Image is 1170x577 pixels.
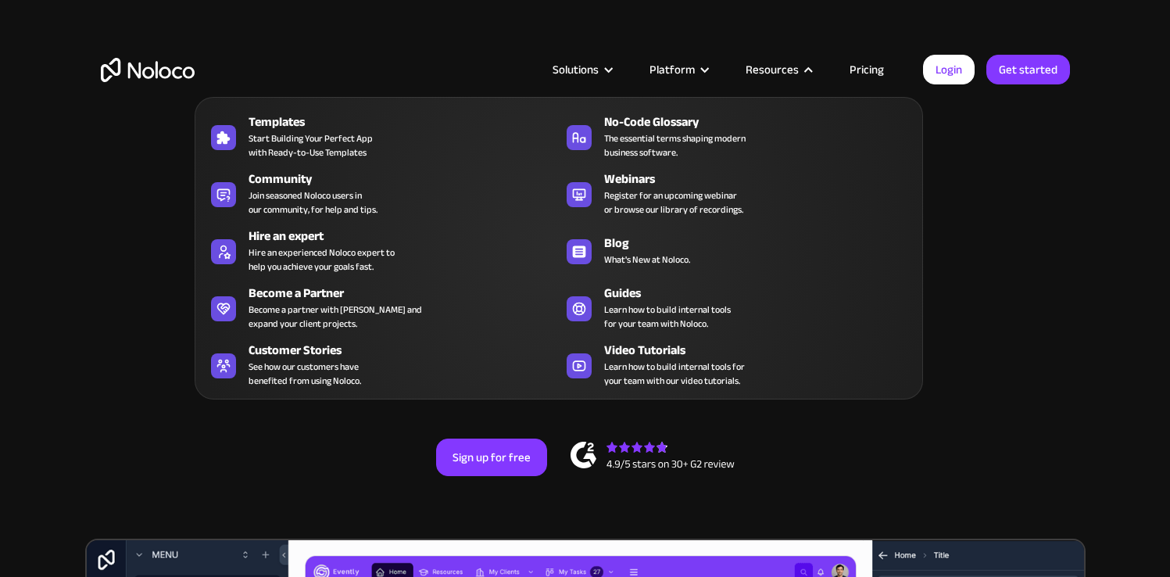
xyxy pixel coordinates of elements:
a: home [101,58,195,82]
a: Become a PartnerBecome a partner with [PERSON_NAME] andexpand your client projects. [203,281,559,334]
a: Customer StoriesSee how our customers havebenefited from using Noloco. [203,338,559,391]
div: Resources [726,59,830,80]
div: Platform [649,59,695,80]
div: Hire an expert [249,227,566,245]
span: See how our customers have benefited from using Noloco. [249,360,361,388]
a: Login [923,55,975,84]
h2: Business Apps for Teams [101,192,1070,317]
div: No-Code Glossary [604,113,921,131]
span: Learn how to build internal tools for your team with our video tutorials. [604,360,745,388]
div: Solutions [533,59,630,80]
span: Learn how to build internal tools for your team with Noloco. [604,303,731,331]
div: Community [249,170,566,188]
span: Join seasoned Noloco users in our community, for help and tips. [249,188,377,217]
a: Get started [986,55,1070,84]
div: Solutions [553,59,599,80]
a: Sign up for free [436,439,547,476]
span: The essential terms shaping modern business software. [604,131,746,159]
a: BlogWhat's New at Noloco. [559,224,914,277]
div: Templates [249,113,566,131]
a: WebinarsRegister for an upcoming webinaror browse our library of recordings. [559,167,914,220]
a: Video TutorialsLearn how to build internal tools foryour team with our video tutorials. [559,338,914,391]
div: Become a partner with [PERSON_NAME] and expand your client projects. [249,303,422,331]
div: Webinars [604,170,921,188]
h1: Custom No-Code Business Apps Platform [101,164,1070,177]
div: Resources [746,59,799,80]
div: Become a Partner [249,284,566,303]
div: Guides [604,284,921,303]
a: Hire an expertHire an experienced Noloco expert tohelp you achieve your goals fast. [203,224,559,277]
span: What's New at Noloco. [604,253,690,267]
span: Start Building Your Perfect App with Ready-to-Use Templates [249,131,373,159]
div: Hire an experienced Noloco expert to help you achieve your goals fast. [249,245,395,274]
div: Customer Stories [249,341,566,360]
nav: Resources [195,75,923,400]
div: Video Tutorials [604,341,921,360]
a: TemplatesStart Building Your Perfect Appwith Ready-to-Use Templates [203,109,559,163]
a: No-Code GlossaryThe essential terms shaping modernbusiness software. [559,109,914,163]
span: Register for an upcoming webinar or browse our library of recordings. [604,188,743,217]
a: Pricing [830,59,903,80]
a: GuidesLearn how to build internal toolsfor your team with Noloco. [559,281,914,334]
div: Platform [630,59,726,80]
a: CommunityJoin seasoned Noloco users inour community, for help and tips. [203,167,559,220]
div: Blog [604,234,921,253]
